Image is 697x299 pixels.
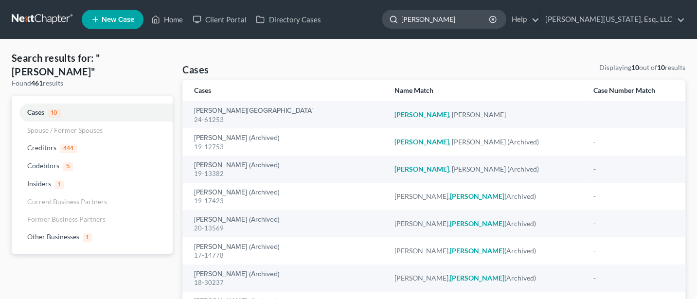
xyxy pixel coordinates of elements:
[63,162,73,171] span: 5
[593,192,674,201] div: -
[146,11,188,28] a: Home
[251,11,325,28] a: Directory Cases
[540,11,685,28] a: [PERSON_NAME][US_STATE], Esq., LLC
[394,273,578,283] div: [PERSON_NAME], (Archived)
[12,228,173,246] a: Other Businesses1
[394,138,449,146] em: [PERSON_NAME]
[27,197,107,206] span: Current Business Partners
[27,179,51,188] span: Insiders
[394,246,578,256] div: [PERSON_NAME], (Archived)
[194,216,280,223] a: [PERSON_NAME] (Archived)
[401,10,490,28] input: Search by name...
[31,79,43,87] strong: 461
[450,246,504,255] em: [PERSON_NAME]
[188,11,251,28] a: Client Portal
[27,232,79,241] span: Other Businesses
[394,110,578,120] div: , [PERSON_NAME]
[194,189,280,196] a: [PERSON_NAME] (Archived)
[83,233,92,242] span: 1
[194,196,379,206] div: 19-17423
[60,144,77,153] span: 444
[450,192,504,200] em: [PERSON_NAME]
[194,142,379,152] div: 19-12753
[194,271,280,278] a: [PERSON_NAME] (Archived)
[194,107,314,114] a: [PERSON_NAME][GEOGRAPHIC_DATA]
[507,11,539,28] a: Help
[394,192,578,201] div: [PERSON_NAME], (Archived)
[102,16,134,23] span: New Case
[182,80,387,101] th: Cases
[394,165,449,173] em: [PERSON_NAME]
[27,215,106,223] span: Former Business Partners
[12,175,173,193] a: Insiders1
[394,164,578,174] div: , [PERSON_NAME] (Archived)
[12,211,173,228] a: Former Business Partners
[12,104,173,122] a: Cases10
[450,219,504,228] em: [PERSON_NAME]
[182,63,209,76] h4: Cases
[27,161,59,170] span: Codebtors
[48,109,61,118] span: 10
[593,110,674,120] div: -
[27,143,56,152] span: Creditors
[194,162,280,169] a: [PERSON_NAME] (Archived)
[593,219,674,229] div: -
[450,274,504,282] em: [PERSON_NAME]
[194,244,280,250] a: [PERSON_NAME] (Archived)
[394,219,578,229] div: [PERSON_NAME], (Archived)
[12,139,173,157] a: Creditors444
[394,110,449,119] em: [PERSON_NAME]
[12,193,173,211] a: Current Business Partners
[27,108,44,116] span: Cases
[12,157,173,175] a: Codebtors5
[194,278,379,287] div: 18-30237
[12,51,173,78] h4: Search results for: "[PERSON_NAME]"
[394,137,578,147] div: , [PERSON_NAME] (Archived)
[593,273,674,283] div: -
[599,63,685,72] div: Displaying out of results
[593,137,674,147] div: -
[194,251,379,260] div: 17-14778
[194,115,379,124] div: 24-61253
[387,80,586,101] th: Name Match
[593,164,674,174] div: -
[586,80,685,101] th: Case Number Match
[657,63,665,71] strong: 10
[27,126,103,134] span: Spouse / Former Spouses
[194,135,280,141] a: [PERSON_NAME] (Archived)
[194,169,379,178] div: 19-13382
[12,122,173,139] a: Spouse / Former Spouses
[194,224,379,233] div: 20-13569
[631,63,639,71] strong: 10
[12,78,173,88] div: Found results
[593,246,674,256] div: -
[55,180,64,189] span: 1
